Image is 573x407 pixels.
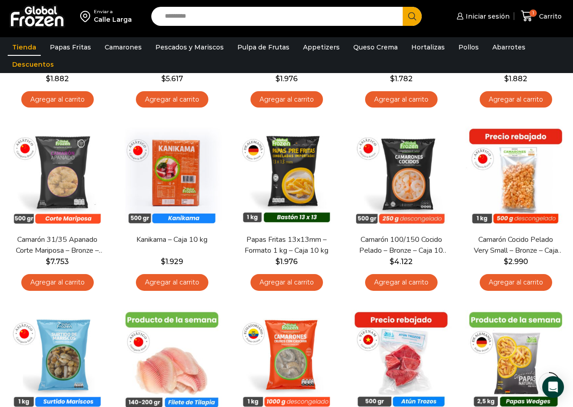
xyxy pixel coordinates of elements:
[356,235,447,255] a: Camarón 100/150 Cocido Pelado – Bronze – Caja 10 kg
[530,10,537,17] span: 1
[46,74,50,83] span: $
[126,235,217,245] a: Kanikama – Caja 10 kg
[161,257,165,266] span: $
[250,91,323,108] a: Agregar al carrito: “Papas Fritas 7x7mm - Corte Bastón - Caja 10 kg”
[161,74,166,83] span: $
[94,9,132,15] div: Enviar a
[519,5,564,27] a: 1 Carrito
[46,74,69,83] bdi: 1.882
[12,235,103,255] a: Camarón 31/35 Apanado Corte Mariposa – Bronze – Caja 5 kg
[488,39,530,56] a: Abarrotes
[46,257,50,266] span: $
[365,274,438,291] a: Agregar al carrito: “Camarón 100/150 Cocido Pelado - Bronze - Caja 10 kg”
[94,15,132,24] div: Calle Larga
[233,39,294,56] a: Pulpa de Frutas
[480,91,552,108] a: Agregar al carrito: “Papas Fritas 10x10mm - Corte Bastón - Caja 10 kg”
[241,235,332,255] a: Papas Fritas 13x13mm – Formato 1 kg – Caja 10 kg
[480,274,552,291] a: Agregar al carrito: “Camarón Cocido Pelado Very Small - Bronze - Caja 10 kg”
[365,91,438,108] a: Agregar al carrito: “Papas Fritas Crinkle - Corte Acordeón - Caja 10 kg”
[275,257,280,266] span: $
[8,39,41,56] a: Tienda
[275,74,298,83] bdi: 1.976
[390,74,413,83] bdi: 1.782
[537,12,562,21] span: Carrito
[463,12,510,21] span: Iniciar sesión
[21,274,94,291] a: Agregar al carrito: “Camarón 31/35 Apanado Corte Mariposa - Bronze - Caja 5 kg”
[403,7,422,26] button: Search button
[504,257,508,266] span: $
[80,9,94,24] img: address-field-icon.svg
[504,74,527,83] bdi: 1.882
[100,39,146,56] a: Camarones
[542,376,564,398] div: Open Intercom Messenger
[390,257,413,266] bdi: 4.122
[454,7,510,25] a: Iniciar sesión
[504,257,528,266] bdi: 2.990
[21,91,94,108] a: Agregar al carrito: “Papas Fritas 13x13mm - Formato 2,5 kg - Caja 10 kg”
[151,39,228,56] a: Pescados y Mariscos
[275,257,298,266] bdi: 1.976
[504,74,509,83] span: $
[407,39,449,56] a: Hortalizas
[8,56,58,73] a: Descuentos
[250,274,323,291] a: Agregar al carrito: “Papas Fritas 13x13mm - Formato 1 kg - Caja 10 kg”
[45,39,96,56] a: Papas Fritas
[46,257,69,266] bdi: 7.753
[275,74,280,83] span: $
[161,74,183,83] bdi: 5.617
[299,39,344,56] a: Appetizers
[390,257,394,266] span: $
[470,235,561,255] a: Camarón Cocido Pelado Very Small – Bronze – Caja 10 kg
[161,257,183,266] bdi: 1.929
[454,39,483,56] a: Pollos
[390,74,395,83] span: $
[136,91,208,108] a: Agregar al carrito: “Camarón 36/40 Crudo Pelado sin Vena - Bronze - Caja 10 kg”
[349,39,402,56] a: Queso Crema
[136,274,208,291] a: Agregar al carrito: “Kanikama – Caja 10 kg”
